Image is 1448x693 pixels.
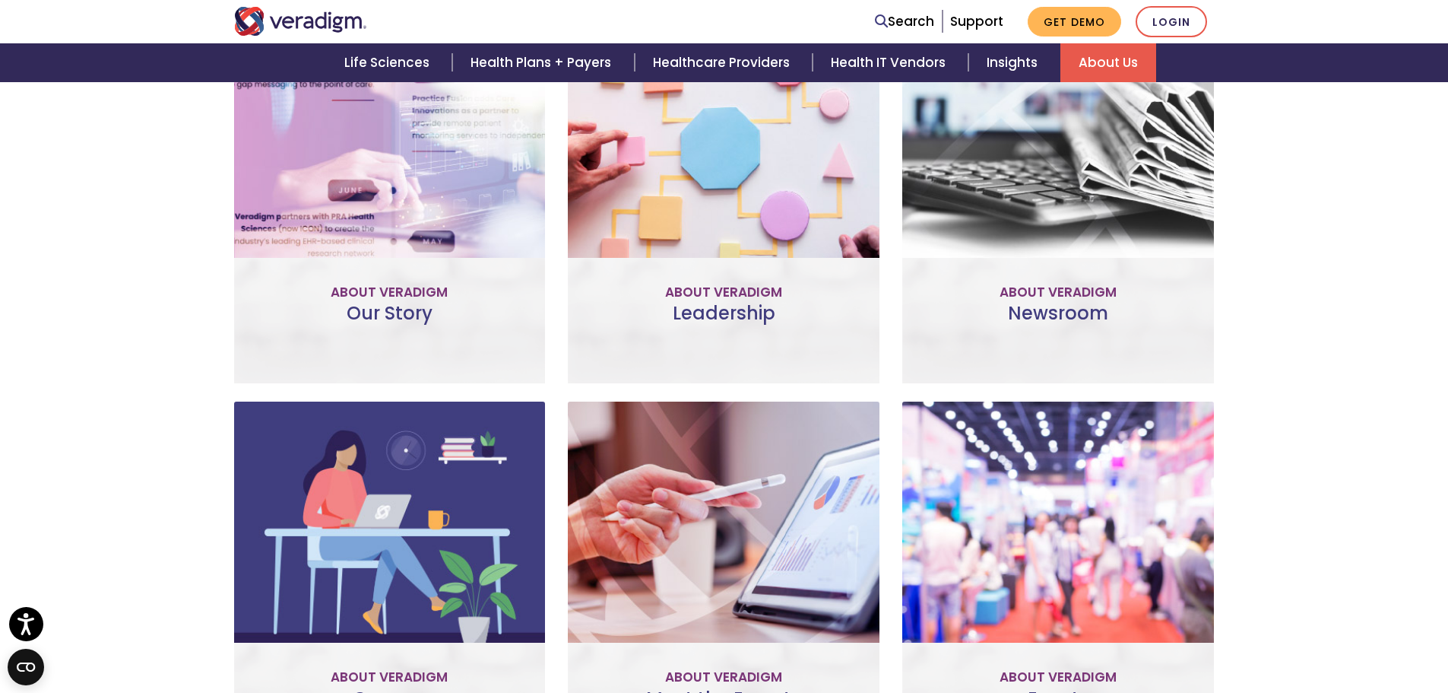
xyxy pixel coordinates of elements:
p: About Veradigm [246,667,534,688]
h3: Our Story [246,303,534,347]
img: Veradigm logo [234,7,367,36]
p: About Veradigm [580,282,867,303]
a: Login [1136,6,1207,37]
p: About Veradigm [914,667,1202,688]
a: Health Plans + Payers [452,43,634,82]
a: Search [875,11,934,32]
button: Open CMP widget [8,649,44,685]
a: Insights [968,43,1060,82]
a: Life Sciences [326,43,452,82]
h3: Newsroom [914,303,1202,347]
p: About Veradigm [914,282,1202,303]
h3: Leadership [580,303,867,347]
a: Support [950,12,1003,30]
p: About Veradigm [580,667,867,688]
p: About Veradigm [246,282,534,303]
a: About Us [1060,43,1156,82]
a: Health IT Vendors [813,43,968,82]
a: Get Demo [1028,7,1121,37]
a: Healthcare Providers [635,43,813,82]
